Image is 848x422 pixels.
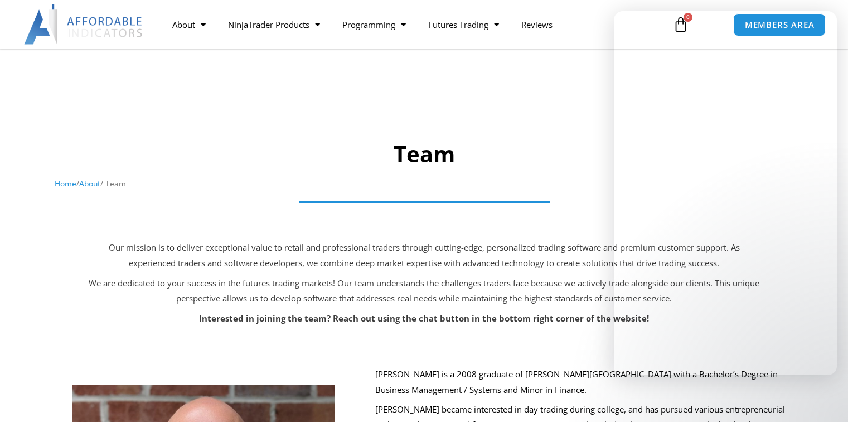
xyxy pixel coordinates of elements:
[24,4,144,45] img: LogoAI | Affordable Indicators – NinjaTrader
[656,8,705,41] a: 0
[417,12,510,37] a: Futures Trading
[614,11,837,375] iframe: Intercom live chat
[375,367,799,398] p: [PERSON_NAME] is a 2008 graduate of [PERSON_NAME][GEOGRAPHIC_DATA] with a Bachelor’s Degree in Bu...
[55,138,793,170] h1: Team
[55,178,76,189] a: Home
[510,12,564,37] a: Reviews
[55,176,793,191] nav: Breadcrumb
[331,12,417,37] a: Programming
[810,384,837,411] iframe: Intercom live chat
[79,178,100,189] a: About
[199,313,649,324] strong: Interested in joining the team? Reach out using the chat button in the bottom right corner of the...
[217,12,331,37] a: NinjaTrader Products
[87,276,762,307] p: We are dedicated to your success in the futures trading markets! Our team understands the challen...
[87,240,762,271] p: Our mission is to deliver exceptional value to retail and professional traders through cutting-ed...
[161,12,662,37] nav: Menu
[161,12,217,37] a: About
